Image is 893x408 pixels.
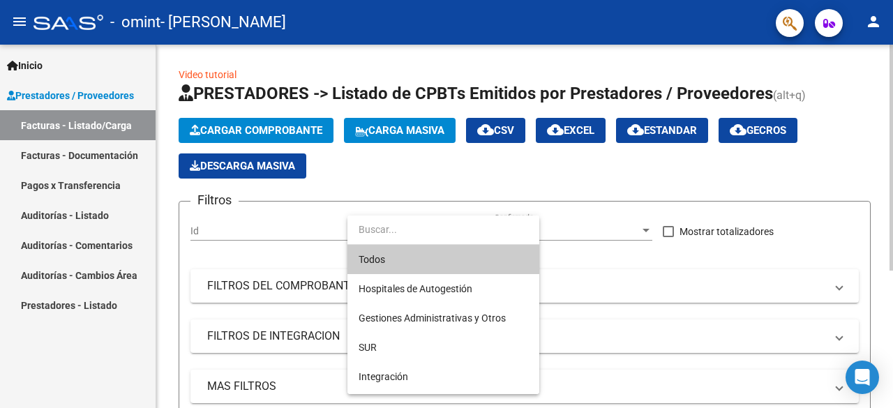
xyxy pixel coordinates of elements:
div: Open Intercom Messenger [846,361,879,394]
span: Gestiones Administrativas y Otros [359,312,506,324]
span: Integración [359,371,408,382]
input: dropdown search [347,215,539,244]
span: Todos [359,245,528,274]
span: SUR [359,342,377,353]
span: Hospitales de Autogestión [359,283,472,294]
